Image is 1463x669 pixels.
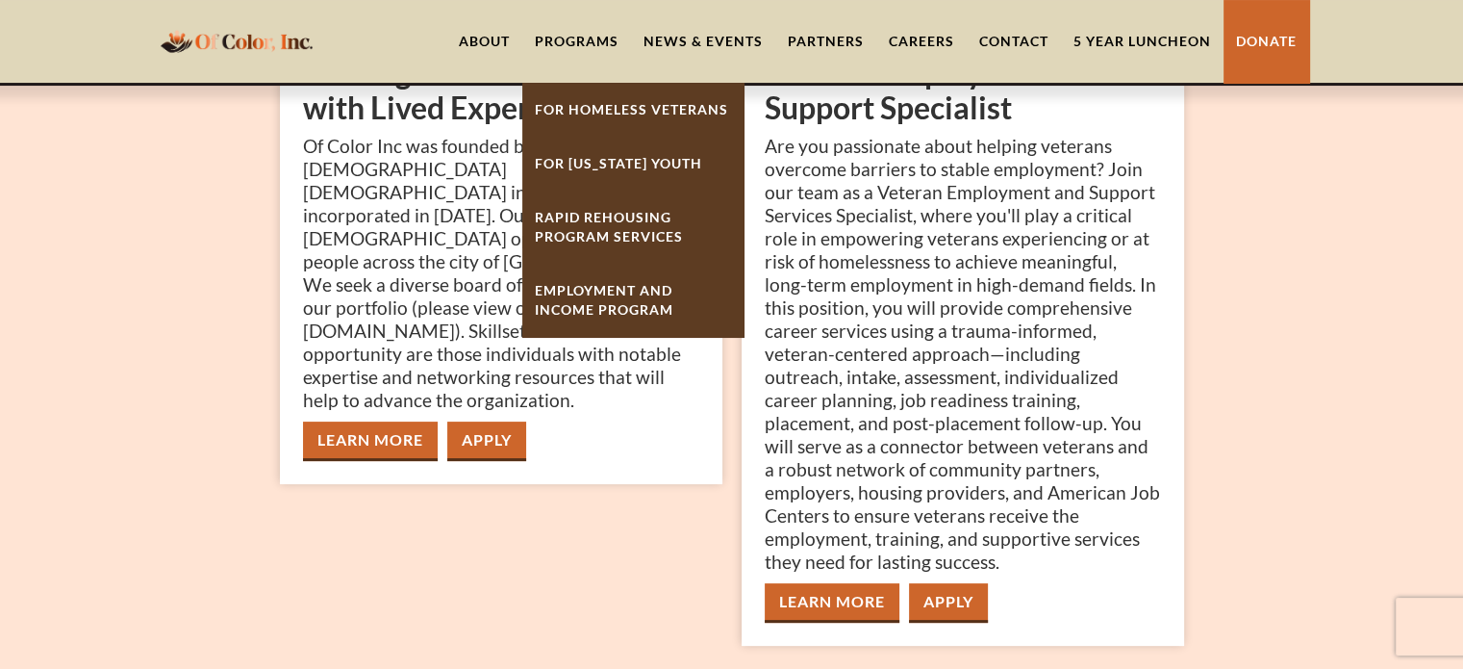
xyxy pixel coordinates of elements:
nav: Programs [522,83,744,337]
a: Learn More [765,583,899,623]
a: Apply [447,422,526,461]
h2: Seeking A Board Member with Lived Experience [303,56,699,125]
a: home [155,18,318,64]
p: Of Color Inc was founded by an [DEMOGRAPHIC_DATA] [DEMOGRAPHIC_DATA] in [DATE] and incorporated i... [303,135,699,412]
a: Apply [909,583,988,623]
p: Are you passionate about helping veterans overcome barriers to stable employment? Join our team a... [765,135,1161,574]
strong: Rapid ReHousing Program Services [535,209,683,244]
a: Learn More [303,422,438,461]
div: Programs [535,32,618,51]
a: For Homeless Veterans [522,83,744,137]
a: Employment And Income Program [522,264,744,337]
h2: Veteran Employment and Support Specialist [765,56,1161,125]
a: For [US_STATE] Youth [522,137,744,191]
a: Rapid ReHousing Program Services [522,191,744,264]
